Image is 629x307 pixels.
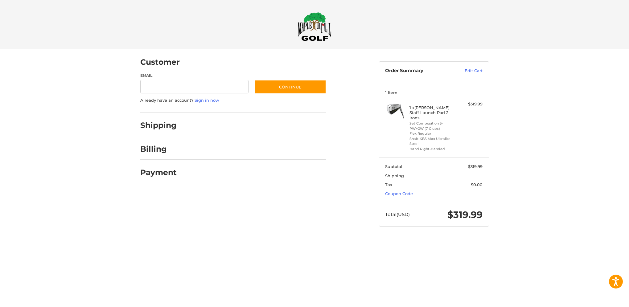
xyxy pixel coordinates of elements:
[385,164,402,169] span: Subtotal
[140,168,177,177] h2: Payment
[451,68,483,74] a: Edit Cart
[385,182,392,187] span: Tax
[140,121,177,130] h2: Shipping
[140,144,176,154] h2: Billing
[255,80,326,94] button: Continue
[409,131,457,136] li: Flex Regular
[385,173,404,178] span: Shipping
[385,68,451,74] h3: Order Summary
[409,105,457,120] h4: 1 x [PERSON_NAME] Staff Launch Pad 2 Irons
[298,12,331,41] img: Maple Hill Golf
[385,191,413,196] a: Coupon Code
[140,73,249,78] label: Email
[409,136,457,146] li: Shaft KBS Max Ultralite Steel
[140,57,180,67] h2: Customer
[468,164,483,169] span: $319.99
[140,97,326,104] p: Already have an account?
[409,121,457,131] li: Set Composition 5-PW+GW (7 Clubs)
[458,101,483,107] div: $319.99
[385,211,410,217] span: Total (USD)
[447,209,483,220] span: $319.99
[479,173,483,178] span: --
[471,182,483,187] span: $0.00
[409,146,457,152] li: Hand Right-Handed
[195,98,219,103] a: Sign in now
[385,90,483,95] h3: 1 Item
[578,290,629,307] iframe: Google Customer Reviews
